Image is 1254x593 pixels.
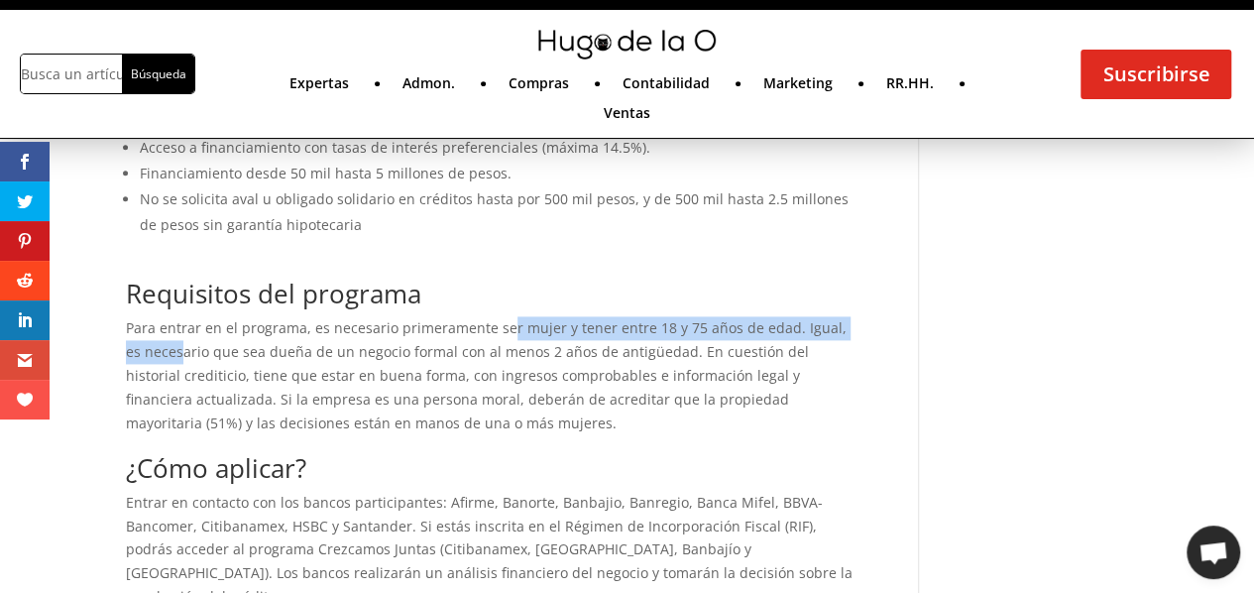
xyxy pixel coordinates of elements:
a: Expertas [289,76,349,98]
li: Financiamiento desde 50 mil hasta 5 millones de pesos. [140,161,864,186]
a: mini-hugo-de-la-o-logo [538,45,715,63]
h2: ¿Cómo aplicar? [126,455,864,491]
div: Chat abierto [1187,526,1240,579]
input: Busca un artículo [21,55,122,93]
a: Suscribirse [1081,50,1231,99]
a: Admon. [402,76,455,98]
input: Búsqueda [122,55,194,93]
img: mini-hugo-de-la-o-logo [538,30,715,59]
a: Contabilidad [623,76,710,98]
a: Compras [509,76,569,98]
p: Para entrar en el programa, es necesario primeramente ser mujer y tener entre 18 y 75 años de eda... [126,316,864,434]
a: Ventas [604,106,650,128]
h2: Requisitos del programa [126,281,864,316]
li: No se solicita aval u obligado solidario en créditos hasta por 500 mil pesos, y de 500 mil hasta ... [140,186,864,238]
a: Marketing [763,76,833,98]
a: RR.HH. [886,76,934,98]
li: Acceso a financiamiento con tasas de interés preferenciales (máxima 14.5%). [140,135,864,161]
